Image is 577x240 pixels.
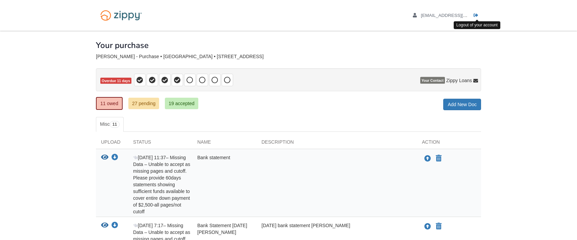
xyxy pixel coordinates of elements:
[100,78,131,84] span: Overdue 11 days
[101,154,108,161] button: View Bank statement
[96,7,146,24] img: Logo
[165,98,198,109] a: 19 accepted
[133,223,163,228] span: [DATE] 7:17
[446,77,472,84] span: Zippy Loans
[96,41,149,50] h1: Your purchase
[256,139,417,149] div: Description
[192,139,256,149] div: Name
[128,98,159,109] a: 27 pending
[96,54,481,59] div: [PERSON_NAME] - Purchase • [GEOGRAPHIC_DATA] • [STREET_ADDRESS]
[133,155,166,160] span: [DATE] 11:37
[413,13,498,20] a: edit profile
[96,97,123,110] a: 11 owed
[111,223,118,229] a: Download Bank Statement August 2025 Tipton Powell
[128,154,192,215] div: – Missing Data – Unable to accept as missing pages and cutoff. Please provide 60days statements s...
[474,13,481,20] a: Log out
[424,222,432,231] button: Upload Bank Statement August 2025 Tipton Powell
[417,139,481,149] div: Action
[197,155,230,160] span: Bank statement
[111,155,118,161] a: Download Bank statement
[128,139,192,149] div: Status
[435,154,442,163] button: Declare Bank statement not applicable
[421,13,498,18] span: tiptonpowell@gmail.com
[96,117,124,132] a: Misc
[454,21,500,29] div: Logout of your account
[110,121,120,128] span: 11
[96,139,128,149] div: Upload
[420,77,445,84] span: Your Contact
[197,223,247,235] span: Bank Statement [DATE] [PERSON_NAME]
[101,222,108,229] button: View Bank Statement August 2025 Tipton Powell
[435,222,442,231] button: Declare Bank Statement August 2025 Tipton Powell not applicable
[443,99,481,110] a: Add New Doc
[424,154,432,163] button: Upload Bank statement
